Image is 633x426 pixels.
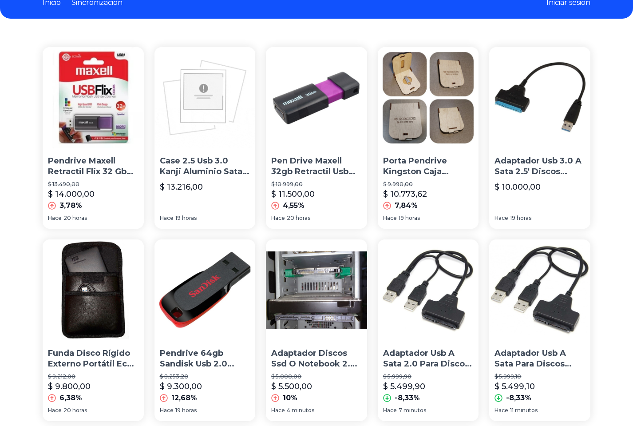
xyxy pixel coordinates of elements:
span: 7 minutos [399,407,426,414]
p: Adaptador Usb A Sata 2.0 Para Discos De Net Notebook Y Ssd [383,348,474,370]
p: Funda Disco Rígido Externo Portátil Eco Cuero Exclusivo [48,348,138,370]
p: $ 14.000,00 [48,188,95,200]
img: Pendrive 64gb Sandisk Usb 2.0 Cruzer Blade 3.0 Original [154,239,256,341]
p: 7,84% [395,200,418,211]
p: Pendrive 64gb Sandisk Usb 2.0 Cruzer Blade 3.0 Original [160,348,250,370]
img: Adaptador Usb A Sata Para Discos Rigidos 2,5 O Ssd Fact A B [489,239,590,341]
span: Hace [160,407,174,414]
img: Funda Disco Rígido Externo Portátil Eco Cuero Exclusivo [43,239,144,341]
p: 12,68% [171,393,197,403]
p: 6,38% [59,393,82,403]
p: 3,78% [59,200,82,211]
p: $ 5.999,10 [495,373,585,380]
p: -8,33% [395,393,420,403]
p: $ 10.999,00 [271,181,362,188]
p: Adaptador Usb A Sata Para Discos Rigidos 2,5 O Ssd Fact A B [495,348,585,370]
p: $ 10.000,00 [495,181,541,193]
p: Pendrive Maxell Retractil Flix 32 Gb 32gb Memoria Usb [48,155,138,178]
p: $ 11.500,00 [271,188,315,200]
span: 19 horas [175,407,197,414]
a: Pendrive 64gb Sandisk Usb 2.0 Cruzer Blade 3.0 OriginalPendrive 64gb Sandisk Usb 2.0 Cruzer Blade... [154,239,256,421]
a: Case 2.5 Usb 3.0 Kanji Aluminio Sata Carry EnclosureCase 2.5 Usb 3.0 Kanji Aluminio Sata Carry En... [154,47,256,229]
span: 4 minutos [287,407,314,414]
a: Funda Disco Rígido Externo Portátil Eco Cuero ExclusivoFunda Disco Rígido Externo Portátil Eco Cu... [43,239,144,421]
p: Pen Drive Maxell 32gb Retractil Usb Blister Original Win Mac [271,155,362,178]
p: $ 13.490,00 [48,181,138,188]
span: Hace [48,215,62,222]
p: $ 9.800,00 [48,380,91,393]
img: Pen Drive Maxell 32gb Retractil Usb Blister Original Win Mac [266,47,367,148]
p: $ 9.212,00 [48,373,138,380]
img: Pendrive Maxell Retractil Flix 32 Gb 32gb Memoria Usb [43,47,144,148]
span: 19 horas [399,215,420,222]
span: Hace [383,215,397,222]
a: Adaptador Usb 3.0 A Sata 2.5' Discos Rigidos Y GrabadorasAdaptador Usb 3.0 A Sata 2.5' Discos Rig... [489,47,590,229]
a: Adaptador Usb A Sata Para Discos Rigidos 2,5 O Ssd Fact A BAdaptador Usb A Sata Para Discos Rigid... [489,239,590,421]
p: $ 5.999,90 [383,373,474,380]
span: Hace [271,407,285,414]
span: Hace [271,215,285,222]
span: 20 horas [287,215,310,222]
a: Adaptador Discos Ssd O Notebook 2.5 A 3.5Adaptador Discos Ssd O Notebook 2.5 A 3.5$ 5.000,00$ 5.5... [266,239,367,421]
p: $ 10.773,62 [383,188,427,200]
span: 19 horas [175,215,197,222]
p: Adaptador Discos Ssd O Notebook 2.5 A 3.5 [271,348,362,370]
a: Porta Pendrive Kingston Caja Estuche Personalizado De MaderaPorta Pendrive Kingston Caja Estuche ... [378,47,479,229]
span: Hace [495,407,508,414]
span: Hace [383,407,397,414]
p: $ 5.499,90 [383,380,425,393]
img: Adaptador Usb A Sata 2.0 Para Discos De Net Notebook Y Ssd [378,239,479,341]
p: $ 5.500,00 [271,380,312,393]
p: 4,55% [283,200,305,211]
p: Porta Pendrive Kingston Caja Estuche Personalizado De Madera [383,155,474,178]
p: 10% [283,393,297,403]
span: Hace [160,215,174,222]
span: Hace [48,407,62,414]
p: Case 2.5 Usb 3.0 Kanji Aluminio Sata Carry Enclosure [160,155,250,178]
span: Hace [495,215,508,222]
img: Porta Pendrive Kingston Caja Estuche Personalizado De Madera [378,47,479,148]
span: 20 horas [63,215,87,222]
span: 20 horas [63,407,87,414]
img: Adaptador Usb 3.0 A Sata 2.5' Discos Rigidos Y Grabadoras [489,47,590,148]
a: Pendrive Maxell Retractil Flix 32 Gb 32gb Memoria UsbPendrive Maxell Retractil Flix 32 Gb 32gb Me... [43,47,144,229]
span: 19 horas [510,215,531,222]
p: $ 9.990,00 [383,181,474,188]
a: Pen Drive Maxell 32gb Retractil Usb Blister Original Win MacPen Drive Maxell 32gb Retractil Usb B... [266,47,367,229]
a: Adaptador Usb A Sata 2.0 Para Discos De Net Notebook Y SsdAdaptador Usb A Sata 2.0 Para Discos De... [378,239,479,421]
p: $ 5.499,10 [495,380,535,393]
p: $ 9.300,00 [160,380,202,393]
img: Case 2.5 Usb 3.0 Kanji Aluminio Sata Carry Enclosure [154,47,256,148]
img: Adaptador Discos Ssd O Notebook 2.5 A 3.5 [266,239,367,341]
p: $ 13.216,00 [160,181,203,193]
p: $ 5.000,00 [271,373,362,380]
p: $ 8.253,20 [160,373,250,380]
p: -8,33% [506,393,531,403]
span: 11 minutos [510,407,538,414]
p: Adaptador Usb 3.0 A Sata 2.5' Discos Rigidos Y Grabadoras [495,155,585,178]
